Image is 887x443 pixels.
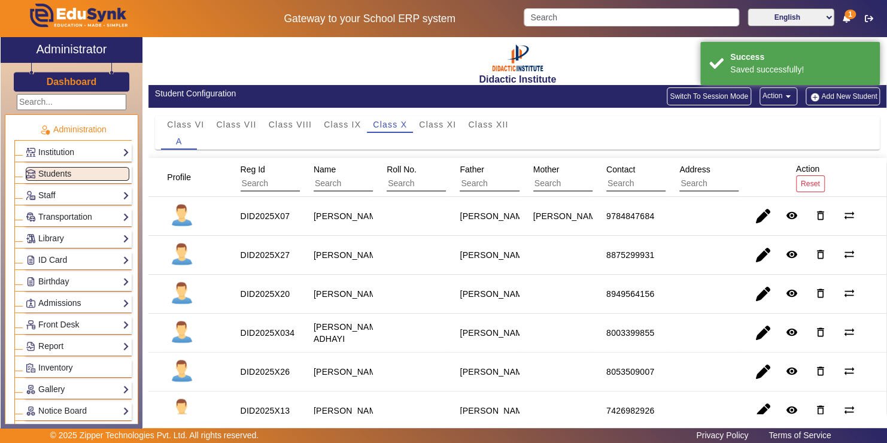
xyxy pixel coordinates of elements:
mat-icon: delete_outline [814,248,826,260]
img: Inventory.png [26,363,35,372]
div: 7426982926 [606,405,654,417]
h5: Gateway to your School ERP system [229,13,511,25]
mat-icon: remove_red_eye [785,404,797,416]
span: Inventory [38,363,73,372]
mat-icon: remove_red_eye [785,287,797,299]
p: Administration [14,123,132,136]
staff-with-status: [PERSON_NAME] [314,406,384,415]
img: add-new-student.png [809,92,821,102]
mat-icon: remove_red_eye [785,365,797,377]
mat-icon: remove_red_eye [785,210,797,221]
mat-icon: remove_red_eye [785,326,797,338]
mat-icon: remove_red_eye [785,248,797,260]
img: Administration.png [40,125,50,135]
mat-icon: sync_alt [843,248,855,260]
button: Action [760,87,797,105]
span: Students [38,169,71,178]
a: Terms of Service [763,427,837,443]
mat-icon: sync_alt [843,365,855,377]
div: DID2025X13 [241,405,290,417]
mat-icon: arrow_drop_down [782,90,794,102]
span: 1 [845,10,856,19]
div: [PERSON_NAME] [460,405,530,417]
h3: Dashboard [47,76,97,87]
img: 88988874-e3e1-4c93-b244-408044369574 [488,40,548,74]
mat-icon: sync_alt [843,287,855,299]
mat-icon: delete_outline [814,210,826,221]
div: Success [730,51,871,63]
div: Saved successfully! [730,63,871,76]
input: Search... [17,94,126,110]
mat-icon: delete_outline [814,365,826,377]
a: Privacy Policy [690,427,754,443]
button: Add New Student [806,87,880,105]
img: Students.png [26,169,35,178]
img: profile.png [167,396,197,426]
mat-icon: delete_outline [814,404,826,416]
div: Action [792,158,829,196]
mat-icon: delete_outline [814,326,826,338]
mat-icon: delete_outline [814,287,826,299]
mat-icon: sync_alt [843,404,855,416]
button: Reset [796,175,825,192]
mat-icon: sync_alt [843,210,855,221]
input: Search [524,8,739,26]
mat-icon: sync_alt [843,326,855,338]
p: © 2025 Zipper Technologies Pvt. Ltd. All rights reserved. [50,429,259,442]
h2: Administrator [36,42,107,56]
